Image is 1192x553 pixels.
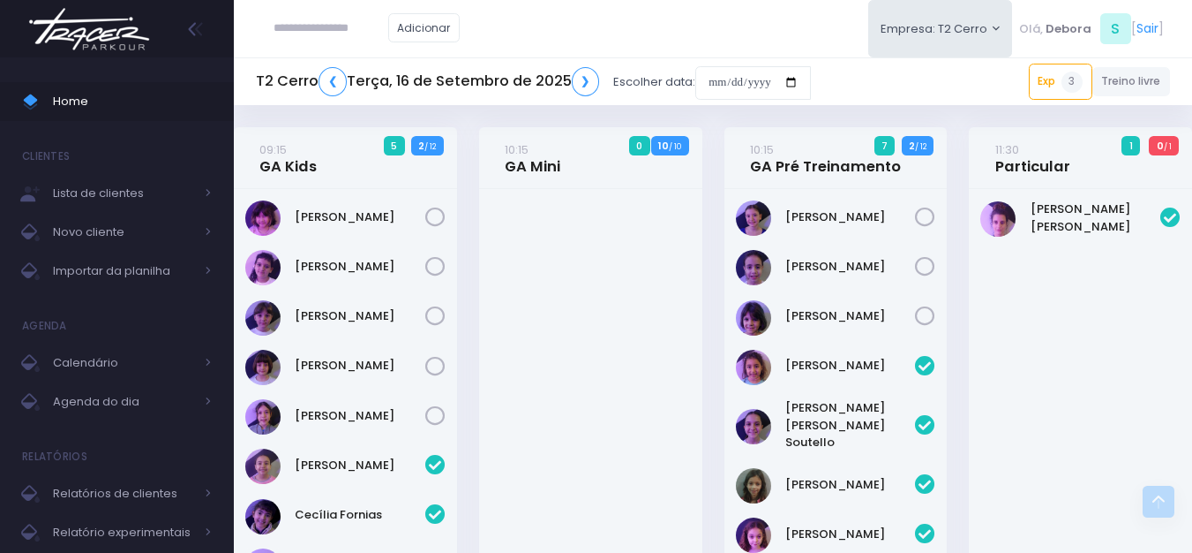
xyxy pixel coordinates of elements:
[295,457,425,474] a: [PERSON_NAME]
[245,499,281,534] img: Cecília Fornias Gomes
[53,352,194,375] span: Calendário
[1029,64,1092,99] a: Exp3
[53,182,194,205] span: Lista de clientes
[245,399,281,435] img: Olivia Chiesa
[424,141,436,152] small: / 12
[1012,9,1170,49] div: [ ]
[259,140,317,176] a: 09:15GA Kids
[295,357,425,375] a: [PERSON_NAME]
[319,67,347,96] a: ❮
[259,141,287,158] small: 09:15
[1046,20,1091,38] span: Debora
[785,357,916,375] a: [PERSON_NAME]
[295,407,425,425] a: [PERSON_NAME]
[736,518,771,553] img: Luisa Tomchinsky Montezano
[245,300,281,336] img: Maria Clara Frateschi
[22,139,70,174] h4: Clientes
[1031,201,1161,235] a: [PERSON_NAME] [PERSON_NAME]
[1157,139,1164,153] strong: 0
[736,201,771,236] img: Jasmim rocha
[53,260,194,283] span: Importar da planilha
[785,526,916,543] a: [PERSON_NAME]
[384,136,405,155] span: 5
[53,390,194,413] span: Agenda do dia
[736,409,771,444] img: Ana Helena Soutello
[295,258,425,276] a: [PERSON_NAME]
[245,350,281,385] img: Mariana Abramo
[245,250,281,285] img: Clara Guimaraes Kron
[1121,136,1140,155] span: 1
[909,139,915,153] strong: 2
[785,258,916,276] a: [PERSON_NAME]
[1136,19,1158,38] a: Sair
[1100,13,1131,44] span: S
[995,141,1019,158] small: 11:30
[785,208,916,226] a: [PERSON_NAME]
[785,399,916,451] a: [PERSON_NAME] [PERSON_NAME] Soutello
[785,307,916,325] a: [PERSON_NAME]
[995,140,1070,176] a: 11:30Particular
[736,350,771,385] img: Alice Oliveira Castro
[785,476,916,494] a: [PERSON_NAME]
[53,482,194,505] span: Relatórios de clientes
[256,62,811,102] div: Escolher data:
[736,468,771,504] img: Julia de Campos Munhoz
[750,140,901,176] a: 10:15GA Pré Treinamento
[388,13,461,42] a: Adicionar
[1164,141,1172,152] small: / 1
[1019,20,1043,38] span: Olá,
[53,521,194,544] span: Relatório experimentais
[295,506,425,524] a: Cecília Fornias
[1092,67,1171,96] a: Treino livre
[736,250,771,285] img: Luzia Rolfini Fernandes
[980,201,1016,237] img: Maria Laura Bertazzi
[669,141,681,152] small: / 10
[505,140,560,176] a: 10:15GA Mini
[245,449,281,484] img: Beatriz Cogo
[256,67,599,96] h5: T2 Cerro Terça, 16 de Setembro de 2025
[22,308,67,344] h4: Agenda
[736,300,771,336] img: Malu Bernardes
[245,201,281,236] img: Chiara Real Oshima Hirata
[572,67,600,96] a: ❯
[629,136,650,155] span: 0
[658,139,669,153] strong: 10
[53,90,212,113] span: Home
[295,307,425,325] a: [PERSON_NAME]
[750,141,774,158] small: 10:15
[1061,72,1083,93] span: 3
[915,141,926,152] small: / 12
[874,136,896,155] span: 7
[22,439,87,474] h4: Relatórios
[505,141,529,158] small: 10:15
[295,208,425,226] a: [PERSON_NAME]
[418,139,424,153] strong: 2
[53,221,194,244] span: Novo cliente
